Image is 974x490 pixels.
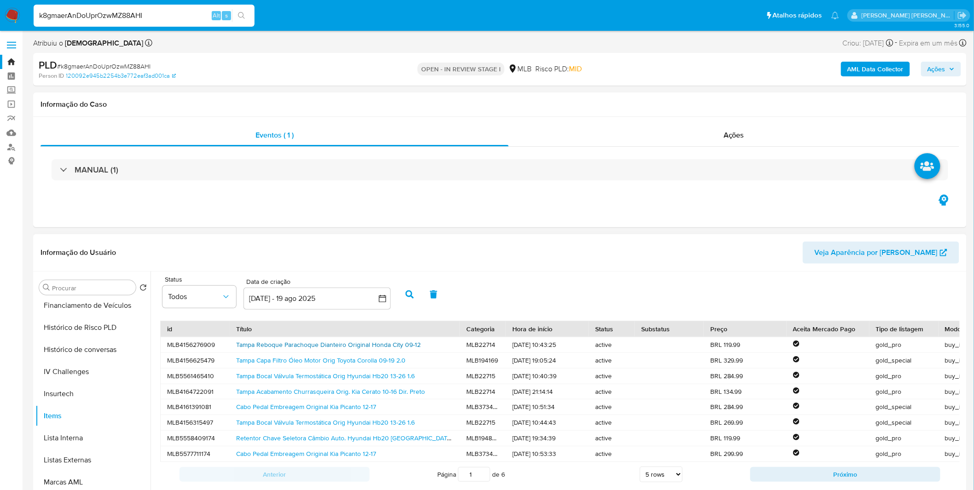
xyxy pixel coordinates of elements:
span: s [225,11,228,20]
div: [DATE] 10:44:43 [506,415,589,430]
button: Anterior [180,467,370,482]
button: Items [35,405,151,427]
a: Tampa Capa Filtro Óleo Motor Orig Toyota Corolla 09-19 2.0 [236,356,406,365]
span: Atalhos rápidos [773,11,822,20]
span: Status [165,276,238,282]
div: MLB22714 [460,384,506,399]
div: active [589,337,635,352]
a: Tampa Bocal Válvula Termostática Orig Hyundai Hb20 13-26 1.6 [236,418,415,427]
div: [DATE] 10:51:34 [506,399,589,415]
div: Categoria [466,324,499,334]
div: MLB4156315497 [161,415,230,430]
div: MLB22715 [460,415,506,430]
a: Cabo Pedal Embreagem Original Kia Picanto 12-17 [236,449,376,458]
span: Eventos ( 1 ) [255,130,294,140]
div: Status [595,324,628,334]
span: Ações [724,130,744,140]
span: Risco PLD: [535,64,582,74]
button: Lista Interna [35,427,151,449]
b: Person ID [39,72,64,80]
span: 6 [501,470,505,479]
a: 120092e945b2254b3e772eaf3ad001ca [66,72,176,80]
button: Insurtech [35,383,151,405]
div: active [589,384,635,399]
button: Próximo [750,467,940,482]
div: active [589,353,635,368]
div: active [589,399,635,415]
span: MID [569,63,582,74]
h1: Informação do Usuário [41,248,116,257]
div: gold_pro [870,431,939,446]
button: Ações [921,62,961,76]
b: AML Data Collector [847,62,904,76]
div: [DATE] 19:34:39 [506,431,589,446]
div: [DATE] 10:40:39 [506,369,589,384]
div: MLB4164722091 [161,384,230,399]
input: Procurar [52,284,132,292]
div: MLB [508,64,532,74]
span: Expira em um mês [899,38,958,48]
h3: MANUAL (1) [75,165,118,175]
button: IV Challenges [35,361,151,383]
span: Todos [168,292,221,301]
button: Financiamento de Veículos [35,294,151,317]
div: MLB194804 [460,431,506,446]
a: Tampa Bocal Válvula Termostática Orig Hyundai Hb20 13-26 1.6 [236,371,415,380]
a: Retentor Chave Seletora Câmbio Auto. Hyundai Hb20 [GEOGRAPHIC_DATA] Ix35 [236,433,466,443]
div: Hora de início [512,324,582,334]
button: Procurar [43,284,50,291]
div: BRL 119.99 [704,337,787,352]
div: gold_special [870,415,939,430]
input: Pesquise usuários ou casos... [34,10,255,22]
a: Sair [957,11,967,20]
div: MLB5561465410 [161,369,230,384]
div: gold_special [870,399,939,415]
div: BRL 269.99 [704,415,787,430]
a: Tampa Acabamento Churrasqueira Orig. Kia Cerato 10-16 Dir. Preto [236,387,425,396]
span: Ações [928,62,945,76]
div: MLB4156625479 [161,353,230,368]
div: Preço [710,324,780,334]
div: active [589,415,635,430]
div: MLB373466 [460,399,506,415]
p: OPEN - IN REVIEW STAGE I [417,63,504,75]
div: Aceita Mercado Pago [793,324,863,334]
div: gold_pro [870,337,939,352]
div: gold_pro [870,446,939,461]
div: Substatus [641,324,697,334]
div: Tipo de listagem [876,324,932,334]
button: [DATE] - 19 ago 2025 [243,288,391,310]
button: AML Data Collector [841,62,910,76]
span: Atribuiu o [33,38,143,48]
span: Veja Aparência por [PERSON_NAME] [815,242,938,264]
div: Título [236,324,453,334]
div: MLB5558409174 [161,431,230,446]
div: active [589,369,635,384]
div: MLB22714 [460,337,506,352]
span: # k8gmaerAnDoUprOzwMZ88AHI [57,62,151,71]
div: active [589,446,635,461]
div: MLB194169 [460,353,506,368]
b: [DEMOGRAPHIC_DATA] [63,38,143,48]
button: Histórico de Risco PLD [35,317,151,339]
div: BRL 284.99 [704,369,787,384]
div: MANUAL (1) [52,159,948,180]
div: Criou: [DATE] [843,37,893,49]
div: MLB4156276909 [161,337,230,352]
div: gold_special [870,353,939,368]
button: Histórico de conversas [35,339,151,361]
div: MLB22715 [460,369,506,384]
div: [DATE] 21:14:14 [506,384,589,399]
div: [DATE] 19:05:24 [506,353,589,368]
div: Data de criação [243,278,391,286]
div: MLB373466 [460,446,506,461]
div: BRL 284.99 [704,399,787,415]
span: Página de [437,467,505,482]
button: Veja Aparência por [PERSON_NAME] [803,242,959,264]
div: [DATE] 10:53:33 [506,446,589,461]
span: - [895,37,898,49]
button: search-icon [232,9,251,22]
div: MLB4161391081 [161,399,230,415]
button: Retornar ao pedido padrão [139,284,147,294]
div: active [589,431,635,446]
